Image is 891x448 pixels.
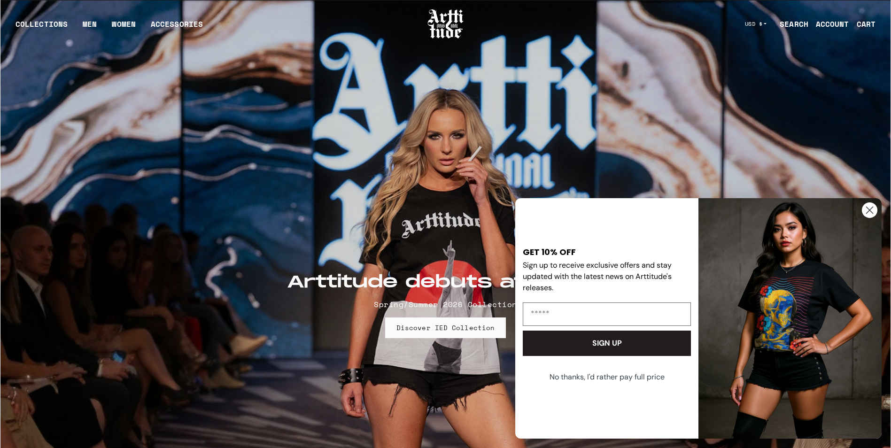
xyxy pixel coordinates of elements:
div: CART [857,18,876,30]
span: GET 10% OFF [523,246,576,258]
span: Sign up to receive exclusive offers and stay updated with the latest news on Arttitude's releases. [523,260,672,293]
p: Spring/Summer 2026 Collection [287,299,604,310]
input: Email [523,302,691,326]
h2: Arttitude debuts at NYFW [287,272,604,293]
button: USD $ [739,14,773,34]
a: SEARCH [772,15,808,33]
button: SIGN UP [523,331,691,356]
ul: Main navigation [8,18,210,37]
img: 88b40c6e-4fbe-451e-b692-af676383430e.jpeg [698,198,882,439]
div: FLYOUT Form [506,189,891,448]
button: Close dialog [861,202,878,218]
div: COLLECTIONS [15,18,68,37]
span: USD $ [745,20,763,28]
a: Discover IED Collection [385,317,506,338]
div: ACCESSORIES [151,18,203,37]
a: WOMEN [112,18,136,37]
img: Arttitude [427,8,465,40]
a: Open cart [849,15,876,33]
a: ACCOUNT [808,15,849,33]
button: No thanks, I'd rather pay full price [522,365,692,389]
a: MEN [83,18,97,37]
